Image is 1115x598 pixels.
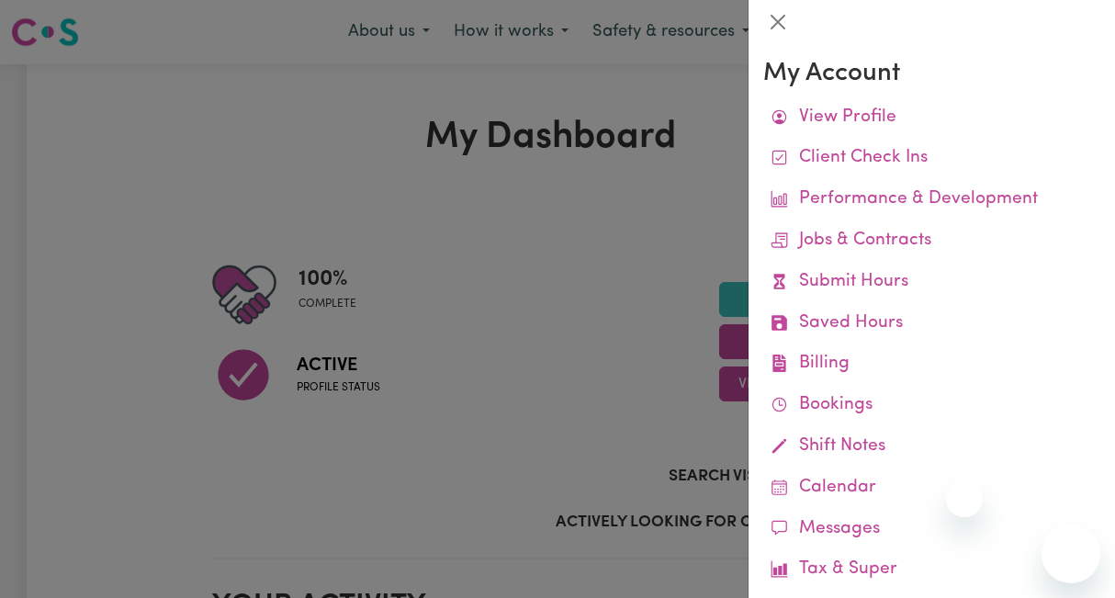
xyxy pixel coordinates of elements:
[763,138,1100,179] a: Client Check Ins
[763,509,1100,550] a: Messages
[946,480,983,517] iframe: Close message
[763,426,1100,468] a: Shift Notes
[763,7,793,37] button: Close
[763,97,1100,139] a: View Profile
[763,303,1100,344] a: Saved Hours
[763,59,1100,90] h3: My Account
[763,179,1100,220] a: Performance & Development
[763,468,1100,509] a: Calendar
[763,344,1100,385] a: Billing
[763,549,1100,591] a: Tax & Super
[1042,525,1100,583] iframe: Button to launch messaging window
[763,385,1100,426] a: Bookings
[763,220,1100,262] a: Jobs & Contracts
[763,262,1100,303] a: Submit Hours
